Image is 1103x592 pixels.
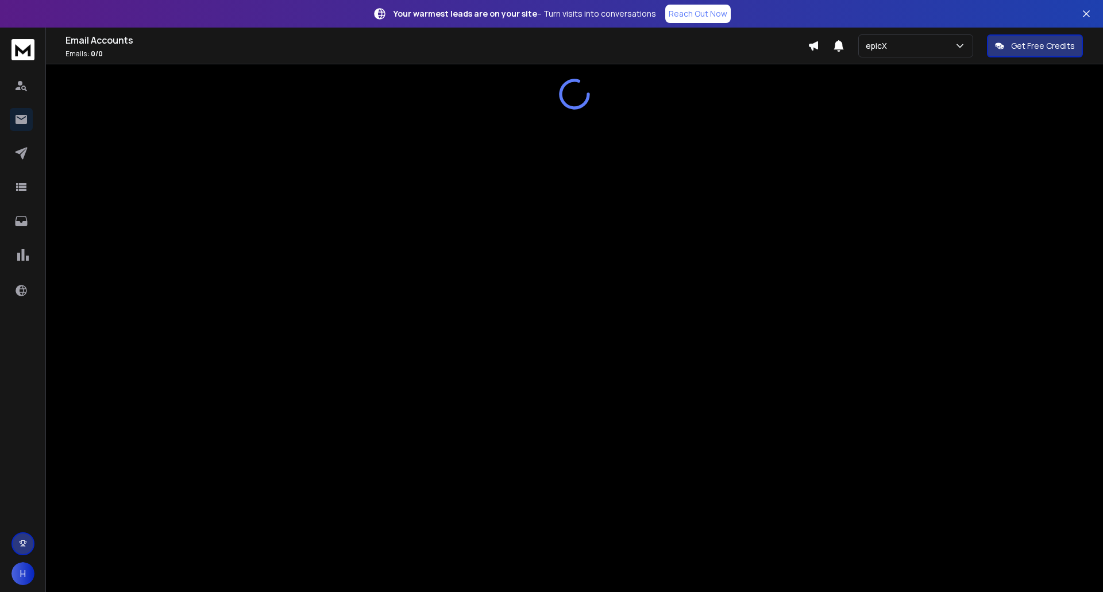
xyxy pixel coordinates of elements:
p: Reach Out Now [669,8,727,20]
span: 0 / 0 [91,49,103,59]
button: Get Free Credits [987,34,1083,57]
p: – Turn visits into conversations [394,8,656,20]
strong: Your warmest leads are on your site [394,8,537,19]
button: H [11,562,34,585]
img: logo [11,39,34,60]
p: Emails : [65,49,808,59]
h1: Email Accounts [65,33,808,47]
p: epicX [866,40,892,52]
p: Get Free Credits [1011,40,1075,52]
a: Reach Out Now [665,5,731,23]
